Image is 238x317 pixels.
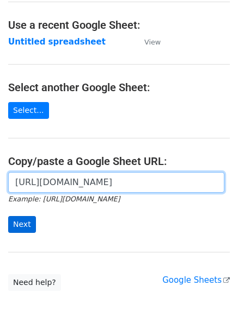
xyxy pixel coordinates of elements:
a: Untitled spreadsheet [8,37,106,47]
input: Paste your Google Sheet URL here [8,172,224,193]
a: Google Sheets [162,275,230,285]
h4: Select another Google Sheet: [8,81,230,94]
input: Next [8,216,36,233]
a: Need help? [8,274,61,291]
a: View [133,37,161,47]
small: View [144,38,161,46]
iframe: Chat Widget [184,265,238,317]
h4: Copy/paste a Google Sheet URL: [8,155,230,168]
h4: Use a recent Google Sheet: [8,18,230,31]
small: Example: [URL][DOMAIN_NAME] [8,195,120,203]
a: Select... [8,102,49,119]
